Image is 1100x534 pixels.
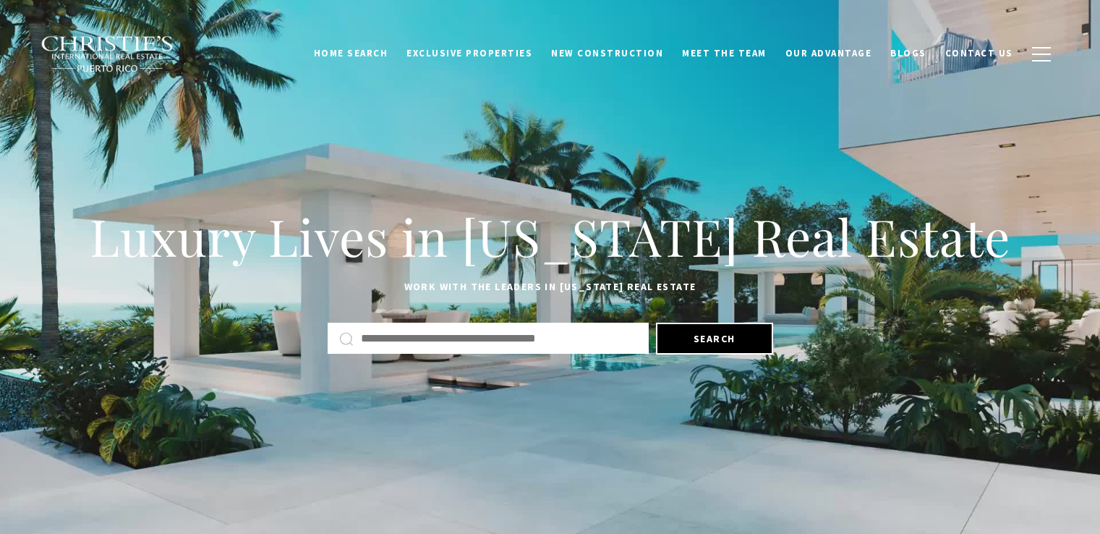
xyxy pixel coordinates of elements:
span: Exclusive Properties [406,47,532,59]
button: Search [656,323,773,355]
a: Meet the Team [673,40,776,67]
span: Contact Us [945,47,1013,59]
span: New Construction [551,47,663,59]
img: Christie's International Real Estate black text logo [40,35,175,73]
a: Our Advantage [776,40,882,67]
a: Exclusive Properties [397,40,542,67]
h1: Luxury Lives in [US_STATE] Real Estate [80,205,1020,268]
a: Blogs [881,40,936,67]
a: Home Search [304,40,398,67]
span: Our Advantage [785,47,872,59]
a: New Construction [542,40,673,67]
span: Blogs [890,47,926,59]
p: Work with the leaders in [US_STATE] Real Estate [80,279,1020,296]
